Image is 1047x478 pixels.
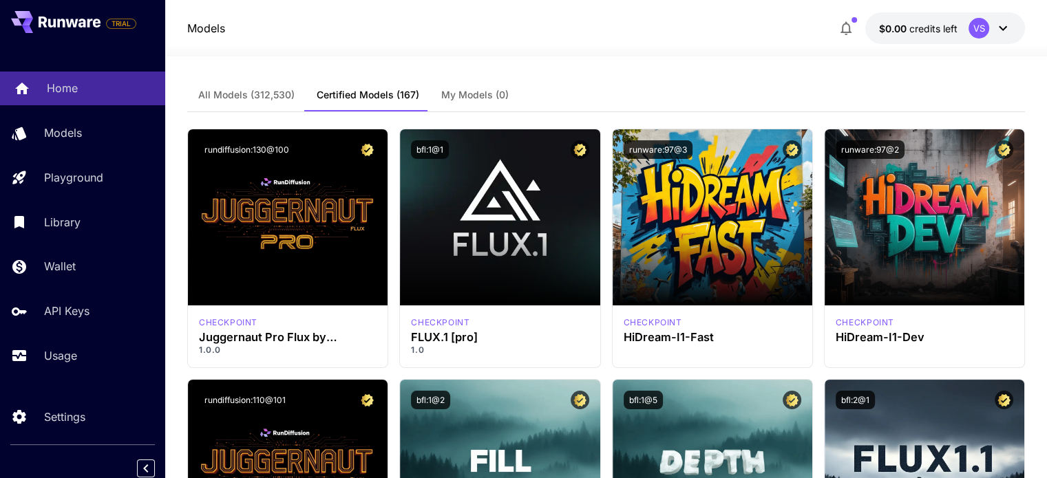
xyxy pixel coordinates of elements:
[44,169,103,186] p: Playground
[624,140,692,159] button: runware:97@3
[187,20,225,36] nav: breadcrumb
[783,140,801,159] button: Certified Model – Vetted for best performance and includes a commercial license.
[836,140,905,159] button: runware:97@2
[199,140,295,159] button: rundiffusion:130@100
[836,316,894,329] div: HiDream Dev
[47,80,78,96] p: Home
[783,391,801,409] button: Certified Model – Vetted for best performance and includes a commercial license.
[995,140,1013,159] button: Certified Model – Vetted for best performance and includes a commercial license.
[187,20,225,36] a: Models
[836,391,875,409] button: bfl:2@1
[836,316,894,329] p: checkpoint
[571,140,589,159] button: Certified Model – Vetted for best performance and includes a commercial license.
[106,15,136,32] span: Add your payment card to enable full platform functionality.
[44,347,77,364] p: Usage
[199,316,257,329] div: FLUX.1 D
[879,23,909,34] span: $0.00
[44,409,85,425] p: Settings
[624,316,682,329] div: HiDream Fast
[995,391,1013,409] button: Certified Model – Vetted for best performance and includes a commercial license.
[411,316,469,329] div: fluxpro
[199,316,257,329] p: checkpoint
[44,214,81,230] p: Library
[909,23,958,34] span: credits left
[358,391,377,409] button: Certified Model – Vetted for best performance and includes a commercial license.
[44,303,89,319] p: API Keys
[441,89,509,101] span: My Models (0)
[199,391,291,409] button: rundiffusion:110@101
[44,124,82,141] p: Models
[411,331,589,344] h3: FLUX.1 [pro]
[199,331,377,344] h3: Juggernaut Pro Flux by RunDiffusion
[411,344,589,356] p: 1.0
[358,140,377,159] button: Certified Model – Vetted for best performance and includes a commercial license.
[44,258,76,274] p: Wallet
[198,89,295,101] span: All Models (312,530)
[137,459,155,477] button: Collapse sidebar
[969,18,989,39] div: VS
[624,391,663,409] button: bfl:1@5
[865,12,1025,44] button: $0.00VS
[411,316,469,329] p: checkpoint
[624,331,801,344] h3: HiDream-I1-Fast
[836,331,1013,344] h3: HiDream-I1-Dev
[879,21,958,36] div: $0.00
[107,19,136,29] span: TRIAL
[317,89,419,101] span: Certified Models (167)
[411,391,450,409] button: bfl:1@2
[624,316,682,329] p: checkpoint
[411,140,449,159] button: bfl:1@1
[199,344,377,356] p: 1.0.0
[571,391,589,409] button: Certified Model – Vetted for best performance and includes a commercial license.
